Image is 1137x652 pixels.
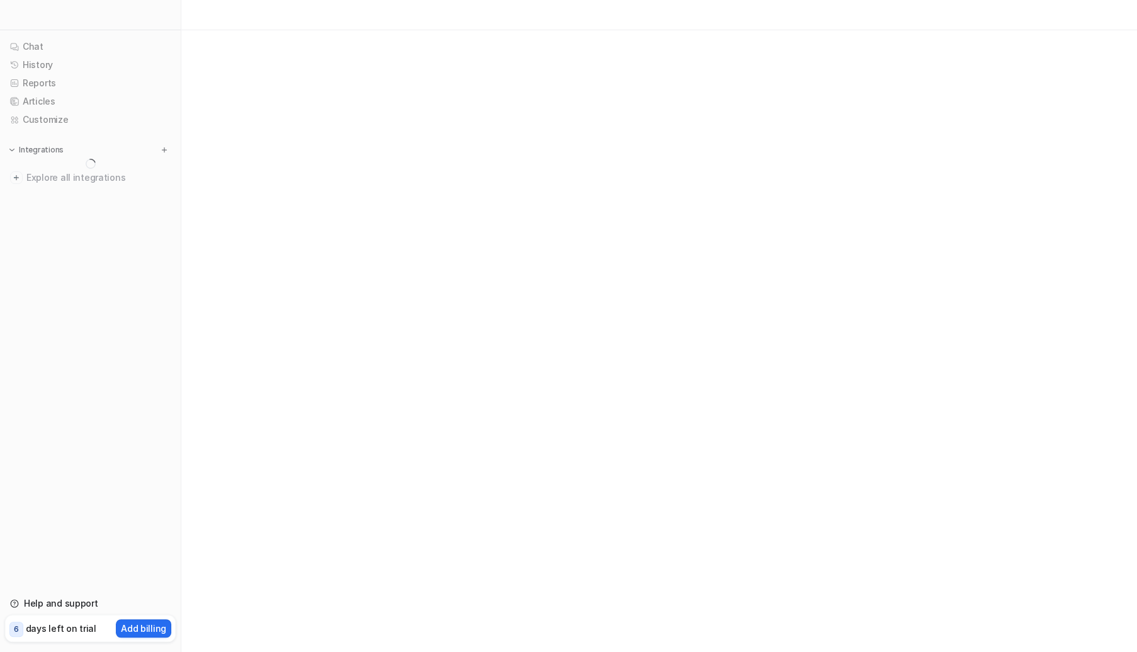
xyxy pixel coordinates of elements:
[116,619,171,638] button: Add billing
[5,595,176,612] a: Help and support
[10,171,23,184] img: explore all integrations
[26,622,96,635] p: days left on trial
[160,146,169,154] img: menu_add.svg
[5,144,67,156] button: Integrations
[19,145,64,155] p: Integrations
[5,38,176,55] a: Chat
[5,111,176,129] a: Customize
[121,622,166,635] p: Add billing
[5,93,176,110] a: Articles
[26,168,171,188] span: Explore all integrations
[8,146,16,154] img: expand menu
[5,56,176,74] a: History
[5,74,176,92] a: Reports
[5,169,176,186] a: Explore all integrations
[14,624,19,635] p: 6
